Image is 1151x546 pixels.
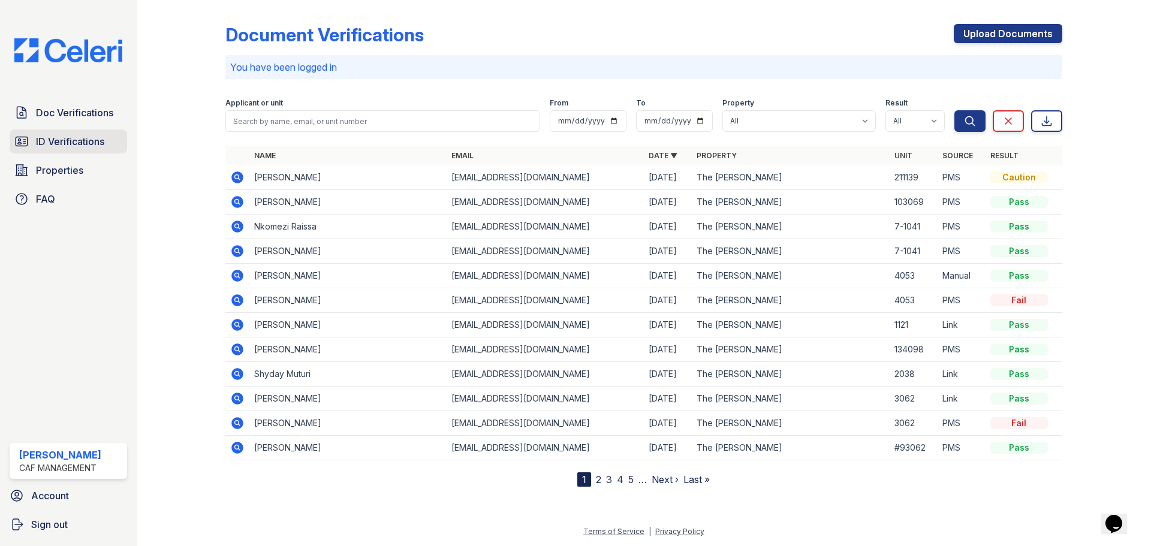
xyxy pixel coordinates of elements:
[606,473,612,485] a: 3
[31,488,69,503] span: Account
[990,151,1019,160] a: Result
[938,436,986,460] td: PMS
[644,239,692,264] td: [DATE]
[890,288,938,313] td: 4053
[890,436,938,460] td: #93062
[19,448,101,462] div: [PERSON_NAME]
[447,264,644,288] td: [EMAIL_ADDRESS][DOMAIN_NAME]
[697,151,737,160] a: Property
[692,215,889,239] td: The [PERSON_NAME]
[644,288,692,313] td: [DATE]
[692,239,889,264] td: The [PERSON_NAME]
[692,288,889,313] td: The [PERSON_NAME]
[249,436,447,460] td: [PERSON_NAME]
[5,484,132,508] a: Account
[230,60,1057,74] p: You have been logged in
[451,151,474,160] a: Email
[990,442,1048,454] div: Pass
[36,192,55,206] span: FAQ
[890,264,938,288] td: 4053
[249,387,447,411] td: [PERSON_NAME]
[447,337,644,362] td: [EMAIL_ADDRESS][DOMAIN_NAME]
[938,239,986,264] td: PMS
[10,187,127,211] a: FAQ
[692,264,889,288] td: The [PERSON_NAME]
[1101,498,1139,534] iframe: chat widget
[638,472,647,487] span: …
[990,343,1048,355] div: Pass
[225,24,424,46] div: Document Verifications
[36,163,83,177] span: Properties
[649,151,677,160] a: Date ▼
[942,151,973,160] a: Source
[19,462,101,474] div: CAF Management
[692,165,889,190] td: The [PERSON_NAME]
[655,527,704,536] a: Privacy Policy
[644,387,692,411] td: [DATE]
[249,165,447,190] td: [PERSON_NAME]
[10,101,127,125] a: Doc Verifications
[890,362,938,387] td: 2038
[990,270,1048,282] div: Pass
[990,294,1048,306] div: Fail
[938,313,986,337] td: Link
[990,196,1048,208] div: Pass
[692,362,889,387] td: The [PERSON_NAME]
[692,436,889,460] td: The [PERSON_NAME]
[31,517,68,532] span: Sign out
[938,362,986,387] td: Link
[249,288,447,313] td: [PERSON_NAME]
[447,436,644,460] td: [EMAIL_ADDRESS][DOMAIN_NAME]
[644,264,692,288] td: [DATE]
[249,313,447,337] td: [PERSON_NAME]
[938,387,986,411] td: Link
[652,473,679,485] a: Next ›
[550,98,568,108] label: From
[890,411,938,436] td: 3062
[938,411,986,436] td: PMS
[890,190,938,215] td: 103069
[249,264,447,288] td: [PERSON_NAME]
[890,215,938,239] td: 7-1041
[890,165,938,190] td: 211139
[249,362,447,387] td: Shyday Muturi
[617,473,623,485] a: 4
[890,337,938,362] td: 134098
[885,98,908,108] label: Result
[5,512,132,536] a: Sign out
[249,215,447,239] td: Nkomezi Raissa
[990,245,1048,257] div: Pass
[644,337,692,362] td: [DATE]
[447,165,644,190] td: [EMAIL_ADDRESS][DOMAIN_NAME]
[990,171,1048,183] div: Caution
[596,473,601,485] a: 2
[644,215,692,239] td: [DATE]
[990,393,1048,405] div: Pass
[644,313,692,337] td: [DATE]
[938,215,986,239] td: PMS
[954,24,1062,43] a: Upload Documents
[692,337,889,362] td: The [PERSON_NAME]
[249,337,447,362] td: [PERSON_NAME]
[225,110,540,132] input: Search by name, email, or unit number
[36,134,104,149] span: ID Verifications
[990,319,1048,331] div: Pass
[644,362,692,387] td: [DATE]
[890,239,938,264] td: 7-1041
[692,313,889,337] td: The [PERSON_NAME]
[249,239,447,264] td: [PERSON_NAME]
[644,436,692,460] td: [DATE]
[10,129,127,153] a: ID Verifications
[628,473,634,485] a: 5
[644,190,692,215] td: [DATE]
[249,411,447,436] td: [PERSON_NAME]
[890,313,938,337] td: 1121
[990,368,1048,380] div: Pass
[447,215,644,239] td: [EMAIL_ADDRESS][DOMAIN_NAME]
[938,288,986,313] td: PMS
[722,98,754,108] label: Property
[683,473,710,485] a: Last »
[636,98,646,108] label: To
[938,165,986,190] td: PMS
[36,105,113,120] span: Doc Verifications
